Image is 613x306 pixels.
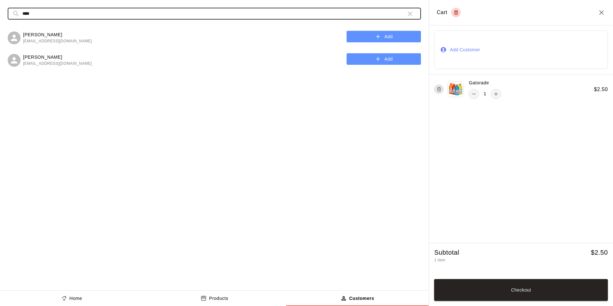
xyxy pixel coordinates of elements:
button: Add [347,53,421,65]
div: Cart [437,8,461,17]
button: Add Customer [434,30,608,69]
button: Add [347,31,421,43]
button: remove [469,89,479,99]
p: Home [70,295,82,302]
p: Products [209,295,228,302]
h6: $ 2.50 [594,85,608,94]
button: Empty cart [451,8,461,17]
p: [PERSON_NAME] [23,54,92,61]
span: [EMAIL_ADDRESS][DOMAIN_NAME] [23,38,92,45]
h5: Subtotal [434,248,459,257]
h5: $ 2.50 [591,248,608,257]
button: add [491,89,501,99]
button: Close [598,9,605,16]
button: Checkout [434,279,608,301]
span: 1 item [434,258,445,262]
p: [PERSON_NAME] [23,31,92,38]
p: Gatorade [469,80,489,86]
span: [EMAIL_ADDRESS][DOMAIN_NAME] [23,61,92,67]
p: Customers [349,295,374,302]
img: product 1480 [448,81,464,97]
p: 1 [483,90,486,97]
